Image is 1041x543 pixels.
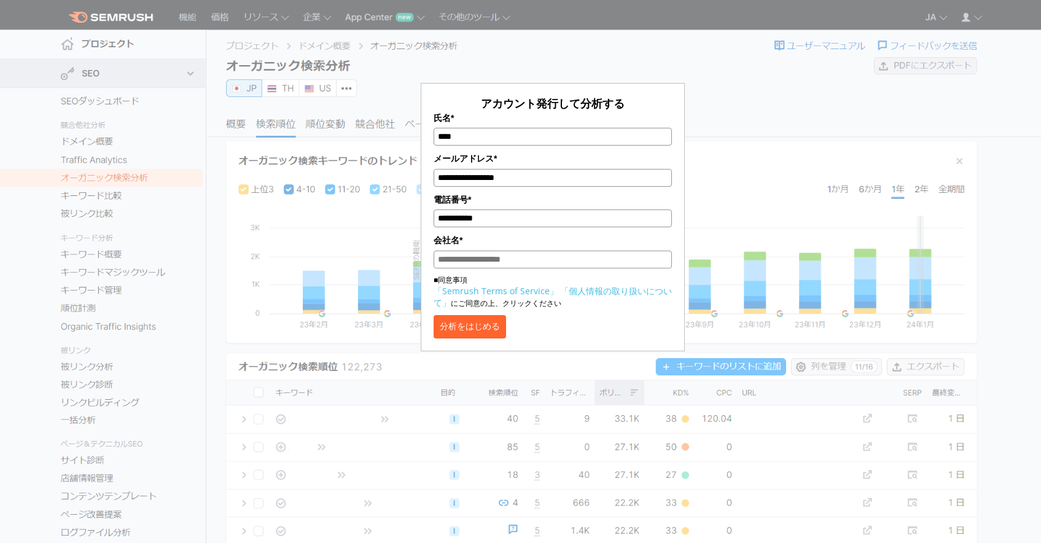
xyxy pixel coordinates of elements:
[434,193,672,206] label: 電話番号*
[481,96,625,111] span: アカウント発行して分析する
[434,315,506,338] button: 分析をはじめる
[434,285,558,297] a: 「Semrush Terms of Service」
[434,152,672,165] label: メールアドレス*
[434,285,672,308] a: 「個人情報の取り扱いについて」
[434,275,672,309] p: ■同意事項 にご同意の上、クリックください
